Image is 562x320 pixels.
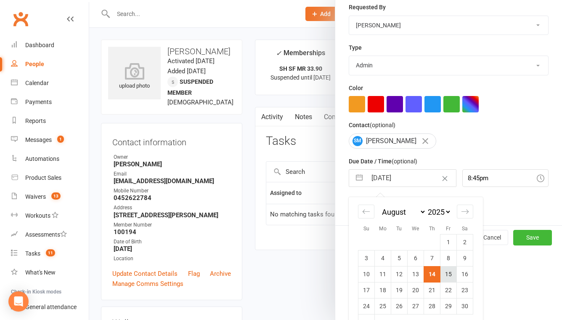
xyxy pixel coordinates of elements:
[375,250,391,266] td: Monday, August 4, 2025
[25,304,77,310] div: General attendance
[391,282,408,298] td: Tuesday, August 19, 2025
[11,225,89,244] a: Assessments
[25,99,52,105] div: Payments
[457,205,473,219] div: Move forward to switch to the next month.
[440,234,457,250] td: Friday, August 1, 2025
[11,149,89,168] a: Automations
[437,170,452,186] button: Clear Date
[408,282,424,298] td: Wednesday, August 20, 2025
[57,136,64,143] span: 1
[457,234,473,250] td: Saturday, August 2, 2025
[11,112,89,131] a: Reports
[375,282,391,298] td: Monday, August 18, 2025
[408,266,424,282] td: Wednesday, August 13, 2025
[370,122,395,128] small: (optional)
[46,249,55,256] span: 11
[11,187,89,206] a: Waivers 13
[25,136,52,143] div: Messages
[408,298,424,314] td: Wednesday, August 27, 2025
[391,298,408,314] td: Tuesday, August 26, 2025
[424,282,440,298] td: Thursday, August 21, 2025
[353,136,363,146] span: SM
[392,158,417,165] small: (optional)
[358,266,375,282] td: Sunday, August 10, 2025
[457,250,473,266] td: Saturday, August 9, 2025
[11,93,89,112] a: Payments
[358,205,374,219] div: Move backward to switch to the previous month.
[25,212,50,219] div: Workouts
[440,266,457,282] td: Friday, August 15, 2025
[375,298,391,314] td: Monday, August 25, 2025
[412,226,419,232] small: We
[446,226,451,232] small: Fr
[408,250,424,266] td: Wednesday, August 6, 2025
[424,250,440,266] td: Thursday, August 7, 2025
[429,226,435,232] small: Th
[358,282,375,298] td: Sunday, August 17, 2025
[10,8,31,29] a: Clubworx
[25,155,59,162] div: Automations
[462,226,468,232] small: Sa
[11,36,89,55] a: Dashboard
[379,226,387,232] small: Mo
[424,298,440,314] td: Thursday, August 28, 2025
[51,192,61,200] span: 13
[25,269,56,276] div: What's New
[349,43,362,52] label: Type
[25,42,54,48] div: Dashboard
[25,193,46,200] div: Waivers
[391,250,408,266] td: Tuesday, August 5, 2025
[440,282,457,298] td: Friday, August 22, 2025
[11,244,89,263] a: Tasks 11
[513,230,552,245] button: Save
[25,117,46,124] div: Reports
[25,231,67,238] div: Assessments
[375,266,391,282] td: Monday, August 11, 2025
[440,250,457,266] td: Friday, August 8, 2025
[11,206,89,225] a: Workouts
[476,230,508,245] button: Cancel
[358,250,375,266] td: Sunday, August 3, 2025
[396,226,402,232] small: Tu
[457,282,473,298] td: Saturday, August 23, 2025
[11,74,89,93] a: Calendar
[349,195,398,204] label: Email preferences
[25,250,40,257] div: Tasks
[349,83,363,93] label: Color
[440,298,457,314] td: Friday, August 29, 2025
[11,263,89,282] a: What's New
[349,3,386,12] label: Requested By
[457,298,473,314] td: Saturday, August 30, 2025
[11,131,89,149] a: Messages 1
[11,298,89,317] a: General attendance kiosk mode
[25,174,61,181] div: Product Sales
[391,266,408,282] td: Tuesday, August 12, 2025
[457,266,473,282] td: Saturday, August 16, 2025
[358,298,375,314] td: Sunday, August 24, 2025
[25,80,49,86] div: Calendar
[363,226,369,232] small: Su
[349,120,395,130] label: Contact
[11,55,89,74] a: People
[25,61,44,67] div: People
[349,133,436,149] div: [PERSON_NAME]
[8,291,29,312] div: Open Intercom Messenger
[349,157,417,166] label: Due Date / Time
[424,266,440,282] td: Selected. Thursday, August 14, 2025
[11,168,89,187] a: Product Sales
